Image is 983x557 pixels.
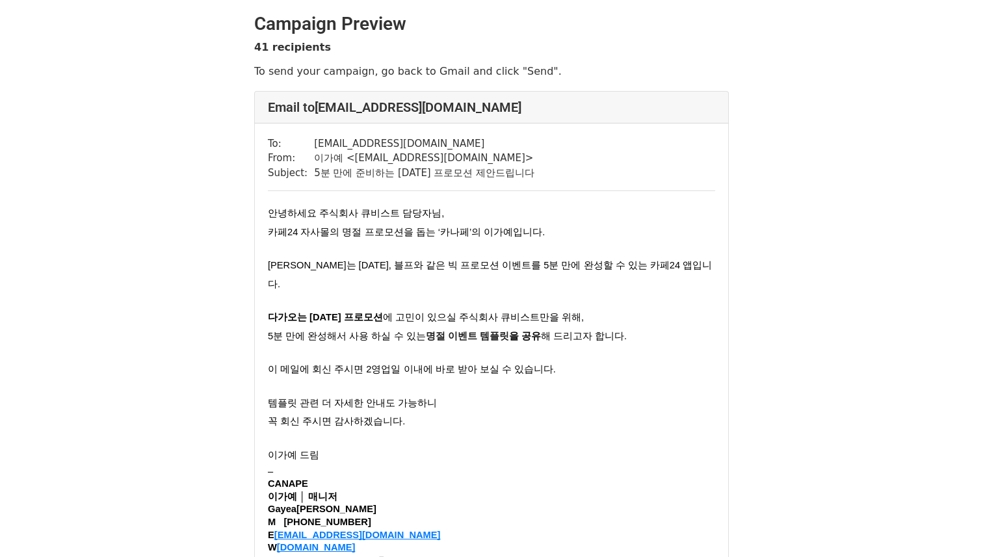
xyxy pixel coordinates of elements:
[268,208,444,218] span: 안녕하세요 주식회사 큐비스트 담당자님,
[268,504,296,514] span: Gayea
[509,331,541,341] span: 을 공유
[268,227,545,237] span: 카페24 자사몰의 명절 프로모션을 돕는 ‘카나페’의 이가예입니다.
[268,517,371,527] span: M [PHONE_NUMBER]
[268,364,556,374] span: 이 메일에 회신 주시면 2영업일 이내에 바로 받아 보실 수 있습니다.
[314,136,534,151] td: [EMAIL_ADDRESS][DOMAIN_NAME]
[268,478,308,489] span: CANAPE
[541,331,627,341] span: 해 드리고자 합니다.
[268,450,319,460] span: 이가예 드림
[274,528,441,541] a: [EMAIL_ADDRESS][DOMAIN_NAME]
[268,136,314,151] td: To:
[268,504,376,514] span: [PERSON_NAME]
[277,541,356,553] a: [DOMAIN_NAME]
[268,398,437,408] span: 템플릿 관련 더 자세한 안내도 가능하니
[268,312,383,322] span: 다가오는 [DATE] 프로모션
[268,542,277,552] span: W
[268,466,273,476] span: –
[314,166,534,181] td: 5분 만에 준비하는 [DATE] 프로모션 제안드립니다
[268,331,426,341] span: 5분 만에 완성해서 사용 하실 수 있는
[277,542,356,552] span: [DOMAIN_NAME]
[254,64,729,78] p: To send your campaign, go back to Gmail and click "Send".
[268,416,405,426] span: 꼭 회신 주시면 감사하겠습니다.
[274,530,441,540] span: [EMAIL_ADDRESS][DOMAIN_NAME]
[268,260,712,289] span: [PERSON_NAME]는 [DATE], 블프와 같은 빅 프로모션 이벤트를 5분 만에 완성할 수 있는 카페24 앱입니다.
[254,41,331,53] strong: 41 recipients
[268,151,314,166] td: From:
[426,331,509,341] span: 명절 이벤트 템플릿
[383,312,584,322] span: 에 고민이 있으실 주식회사 큐비스트만을 위해,
[268,491,337,502] span: 이가예 │ 매니저
[314,151,534,166] td: 이가예 < [EMAIL_ADDRESS][DOMAIN_NAME] >
[254,13,729,35] h2: Campaign Preview
[268,99,715,115] h4: Email to [EMAIL_ADDRESS][DOMAIN_NAME]
[268,166,314,181] td: Subject:
[268,530,274,540] span: E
